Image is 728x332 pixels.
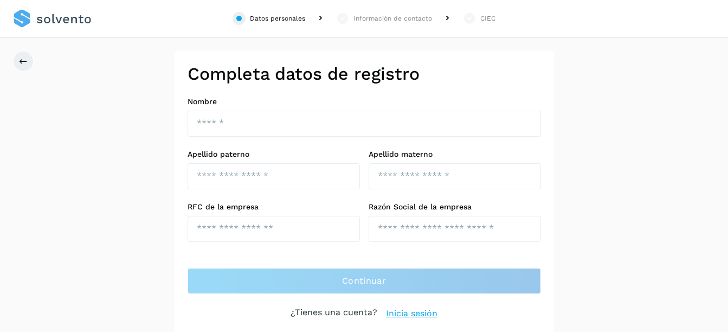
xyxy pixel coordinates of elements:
p: ¿Tienes una cuenta? [291,307,377,320]
span: Continuar [342,275,386,287]
div: Información de contacto [353,14,432,23]
label: Razón Social de la empresa [369,202,541,212]
div: Datos personales [250,14,305,23]
label: Apellido materno [369,150,541,159]
a: Inicia sesión [386,307,437,320]
label: Nombre [188,97,541,106]
div: CIEC [480,14,495,23]
label: Apellido paterno [188,150,360,159]
label: RFC de la empresa [188,202,360,212]
h2: Completa datos de registro [188,63,541,84]
button: Continuar [188,268,541,294]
